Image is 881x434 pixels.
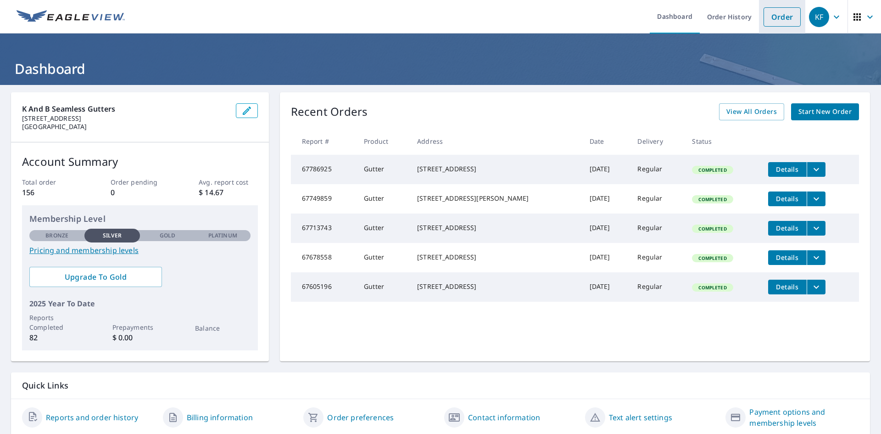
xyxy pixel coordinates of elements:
[417,164,575,174] div: [STREET_ADDRESS]
[291,103,368,120] p: Recent Orders
[791,103,859,120] a: Start New Order
[582,214,630,243] td: [DATE]
[807,162,825,177] button: filesDropdownBtn-67786925
[726,106,777,118] span: View All Orders
[29,298,251,309] p: 2025 Year To Date
[768,162,807,177] button: detailsBtn-67786925
[693,167,732,173] span: Completed
[291,243,357,272] td: 67678558
[719,103,784,120] a: View All Orders
[774,282,801,291] span: Details
[768,280,807,294] button: detailsBtn-67605196
[807,250,825,265] button: filesDropdownBtn-67678558
[630,128,685,155] th: Delivery
[693,284,732,291] span: Completed
[582,184,630,214] td: [DATE]
[291,184,357,214] td: 67749859
[693,225,732,232] span: Completed
[357,128,410,155] th: Product
[195,323,250,333] p: Balance
[22,380,859,391] p: Quick Links
[768,221,807,236] button: detailsBtn-67713743
[291,155,357,184] td: 67786925
[468,412,540,423] a: Contact information
[22,153,258,170] p: Account Summary
[807,192,825,206] button: filesDropdownBtn-67749859
[807,280,825,294] button: filesDropdownBtn-67605196
[630,155,685,184] td: Regular
[22,103,229,114] p: K and B Seamless Gutters
[768,250,807,265] button: detailsBtn-67678558
[327,412,394,423] a: Order preferences
[630,214,685,243] td: Regular
[774,165,801,174] span: Details
[693,196,732,203] span: Completed
[582,243,630,272] td: [DATE]
[417,282,575,291] div: [STREET_ADDRESS]
[45,231,68,240] p: Bronze
[291,272,357,302] td: 67605196
[112,322,167,332] p: Prepayments
[199,177,257,187] p: Avg. report cost
[357,184,410,214] td: Gutter
[582,128,630,155] th: Date
[357,155,410,184] td: Gutter
[208,231,237,240] p: Platinum
[630,184,685,214] td: Regular
[22,114,229,123] p: [STREET_ADDRESS]
[357,214,410,243] td: Gutter
[357,272,410,302] td: Gutter
[807,221,825,236] button: filesDropdownBtn-67713743
[768,192,807,206] button: detailsBtn-67749859
[103,231,122,240] p: Silver
[693,255,732,261] span: Completed
[17,10,125,24] img: EV Logo
[809,7,829,27] div: KF
[29,213,251,225] p: Membership Level
[111,187,169,198] p: 0
[11,59,870,78] h1: Dashboard
[29,245,251,256] a: Pricing and membership levels
[798,106,852,118] span: Start New Order
[417,223,575,232] div: [STREET_ADDRESS]
[582,155,630,184] td: [DATE]
[22,123,229,131] p: [GEOGRAPHIC_DATA]
[774,253,801,262] span: Details
[630,243,685,272] td: Regular
[160,231,175,240] p: Gold
[630,272,685,302] td: Regular
[357,243,410,272] td: Gutter
[22,177,81,187] p: Total order
[749,406,859,428] a: Payment options and membership levels
[764,7,801,27] a: Order
[774,224,801,232] span: Details
[291,128,357,155] th: Report #
[29,332,84,343] p: 82
[199,187,257,198] p: $ 14.67
[111,177,169,187] p: Order pending
[582,272,630,302] td: [DATE]
[37,272,155,282] span: Upgrade To Gold
[685,128,761,155] th: Status
[29,313,84,332] p: Reports Completed
[187,412,253,423] a: Billing information
[112,332,167,343] p: $ 0.00
[46,412,138,423] a: Reports and order history
[417,253,575,262] div: [STREET_ADDRESS]
[609,412,672,423] a: Text alert settings
[774,194,801,203] span: Details
[417,194,575,203] div: [STREET_ADDRESS][PERSON_NAME]
[410,128,582,155] th: Address
[291,214,357,243] td: 67713743
[22,187,81,198] p: 156
[29,267,162,287] a: Upgrade To Gold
